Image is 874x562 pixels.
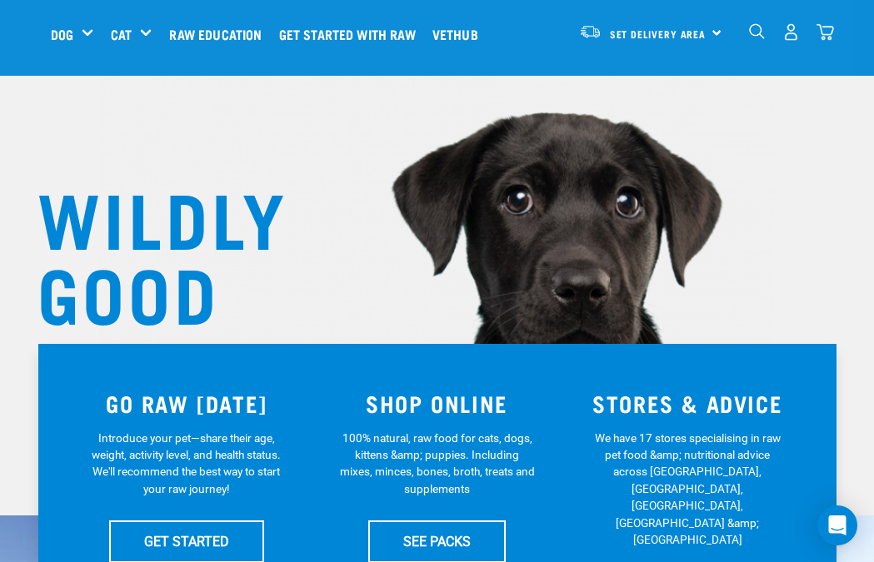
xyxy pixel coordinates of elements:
[749,23,765,39] img: home-icon-1@2x.png
[339,430,535,498] p: 100% natural, raw food for cats, dogs, kittens &amp; puppies. Including mixes, minces, bones, bro...
[572,390,803,416] h3: STORES & ADVICE
[275,1,428,67] a: Get started with Raw
[111,24,132,44] a: Cat
[368,520,506,562] a: SEE PACKS
[579,24,602,39] img: van-moving.png
[165,1,274,67] a: Raw Education
[817,505,857,545] div: Open Intercom Messenger
[782,23,800,41] img: user.png
[109,520,264,562] a: GET STARTED
[428,1,491,67] a: Vethub
[817,23,834,41] img: home-icon@2x.png
[72,390,302,416] h3: GO RAW [DATE]
[610,31,707,37] span: Set Delivery Area
[51,24,73,44] a: Dog
[590,430,786,549] p: We have 17 stores specialising in raw pet food &amp; nutritional advice across [GEOGRAPHIC_DATA],...
[37,178,371,403] h1: WILDLY GOOD NUTRITION
[322,390,552,416] h3: SHOP ONLINE
[88,430,284,498] p: Introduce your pet—share their age, weight, activity level, and health status. We'll recommend th...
